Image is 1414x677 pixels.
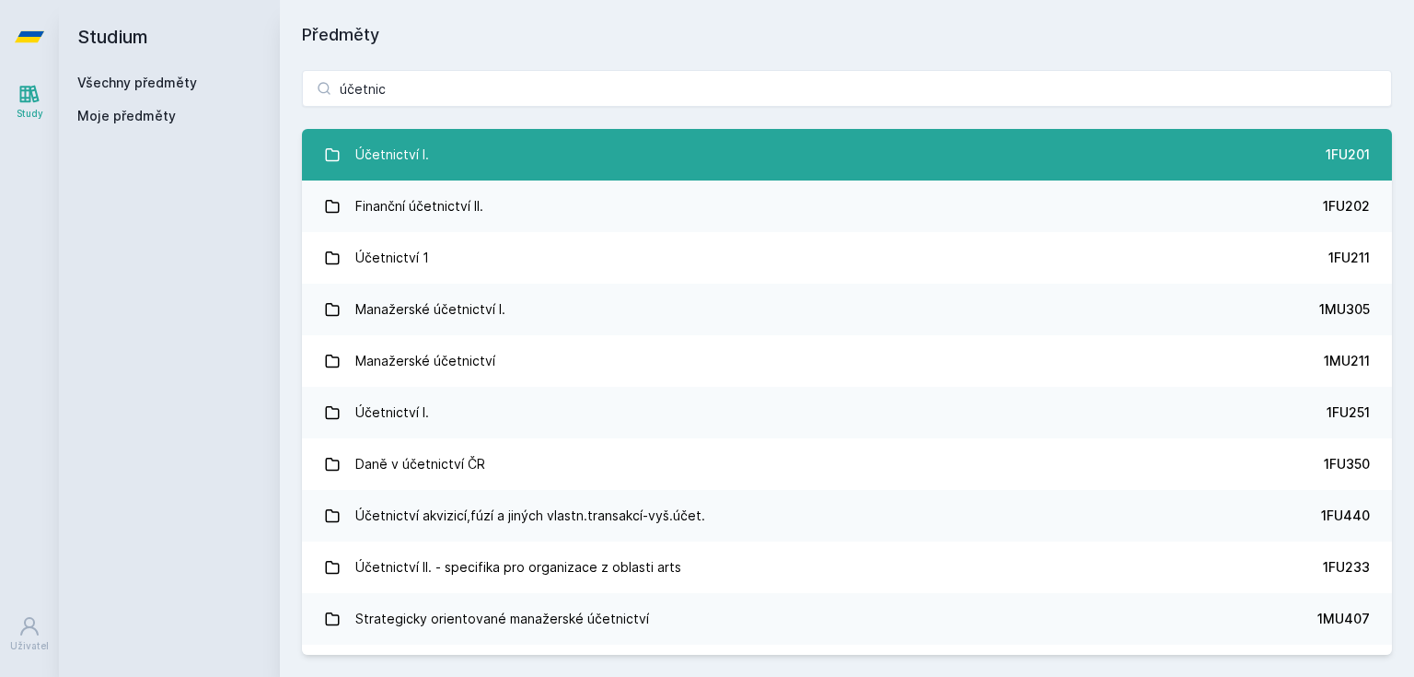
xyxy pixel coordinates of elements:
a: Study [4,74,55,130]
a: Daně v účetnictví ČR 1FU350 [302,438,1392,490]
a: Účetnictví I. 1FU201 [302,129,1392,181]
div: 1FU350 [1324,455,1370,473]
div: Uživatel [10,639,49,653]
div: 1MU305 [1319,300,1370,319]
div: 1FU202 [1323,197,1370,216]
div: 1FU251 [1327,403,1370,422]
a: Finanční účetnictví II. 1FU202 [302,181,1392,232]
div: Manažerské účetnictví [355,343,495,379]
input: Název nebo ident předmětu… [302,70,1392,107]
div: Účetnictví II. - specifika pro organizace z oblasti arts [355,549,681,586]
a: Všechny předměty [77,75,197,90]
div: Finanční účetnictví II. [355,188,483,225]
a: Strategicky orientované manažerské účetnictví 1MU407 [302,593,1392,645]
a: Účetnictví 1 1FU211 [302,232,1392,284]
div: Study [17,107,43,121]
a: Účetnictví II. - specifika pro organizace z oblasti arts 1FU233 [302,542,1392,593]
a: Účetnictví akvizicí,fúzí a jiných vlastn.transakcí-vyš.účet. 1FU440 [302,490,1392,542]
div: 1FU201 [1326,146,1370,164]
div: Daně v účetnictví ČR [355,446,485,483]
div: Účetnictví akvizicí,fúzí a jiných vlastn.transakcí-vyš.účet. [355,497,705,534]
div: Účetnictví I. [355,394,429,431]
div: 1FU211 [1328,249,1370,267]
div: Strategicky orientované manažerské účetnictví [355,601,649,637]
h1: Předměty [302,22,1392,48]
div: 1MU407 [1317,610,1370,628]
div: Účetnictví 1 [355,239,429,276]
div: Manažerské účetnictví I. [355,291,505,328]
a: Účetnictví I. 1FU251 [302,387,1392,438]
div: Účetnictví I. [355,136,429,173]
span: Moje předměty [77,107,176,125]
div: 1MU211 [1324,352,1370,370]
div: 1FU440 [1321,507,1370,525]
div: 1FU233 [1323,558,1370,577]
a: Uživatel [4,606,55,662]
a: Manažerské účetnictví I. 1MU305 [302,284,1392,335]
a: Manažerské účetnictví 1MU211 [302,335,1392,387]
